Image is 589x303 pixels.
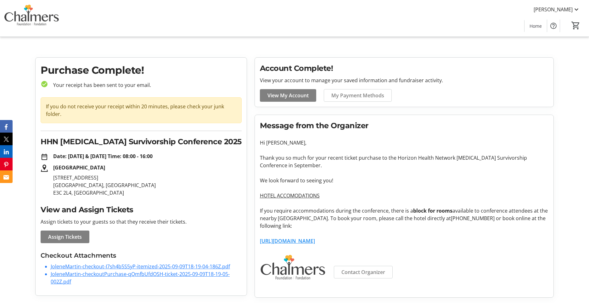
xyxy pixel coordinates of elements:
p: Thank you so much for your recent ticket purchase to the Horizon Health Network [MEDICAL_DATA] Su... [260,154,548,169]
p: Assign tickets to your guests so that they receive their tickets. [41,218,242,226]
u: HOTEL ACCOMODATIONS [260,192,320,199]
h2: Message from the Organizer [260,120,548,131]
h1: Purchase Complete! [41,63,242,78]
span: [PERSON_NAME] [534,6,573,13]
strong: [GEOGRAPHIC_DATA] [53,164,105,171]
a: Assign Tickets [41,231,89,243]
h2: HHN [MEDICAL_DATA] Survivorship Conference 2025 [41,136,242,147]
mat-icon: date_range [41,153,48,161]
a: My Payment Methods [324,89,392,102]
h2: Account Complete! [260,63,548,74]
p: [STREET_ADDRESS] [GEOGRAPHIC_DATA], [GEOGRAPHIC_DATA] E3C 2L4, [GEOGRAPHIC_DATA] [53,174,242,197]
a: [URL][DOMAIN_NAME] [260,237,315,244]
mat-icon: check_circle [41,80,48,88]
p: View your account to manage your saved information and fundraiser activity. [260,77,548,84]
a: View My Account [260,89,316,102]
span: Contact Organizer [341,268,385,276]
span: My Payment Methods [331,92,384,99]
div: If you do not receive your receipt within 20 minutes, please check your junk folder. [41,97,242,123]
strong: block for rooms [413,207,452,214]
span: Home [530,23,542,29]
a: Contact Organizer [334,266,393,278]
button: Help [547,20,560,32]
span: Assign Tickets [48,233,82,241]
strong: Date: [DATE] & [DATE] Time: 08:00 - 16:00 [53,153,153,160]
a: JoleneMartin-checkout-I7sh4b5S5yP-itemized-2025-09-09T18-19-04-186Z.pdf [51,263,230,270]
p: If you require accommodations during the conference, there is a available to conference attendees... [260,207,548,230]
h3: Checkout Attachments [41,251,242,260]
img: Chalmers Foundation's Logo [4,3,60,34]
button: [PERSON_NAME] [529,4,585,14]
p: Your receipt has been sent to your email. [48,81,242,89]
span: View My Account [267,92,309,99]
p: Hi [PERSON_NAME], [260,139,548,146]
p: We look forward to seeing you! [260,177,548,184]
button: Cart [570,20,581,31]
h2: View and Assign Tickets [41,204,242,215]
a: JoleneMartin-checkoutPurchase-qQmfbUfdOSH-ticket-2025-09-09T18-19-05-002Z.pdf [51,271,230,285]
a: Home [524,20,547,32]
img: Chalmers Foundation logo [260,252,326,290]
